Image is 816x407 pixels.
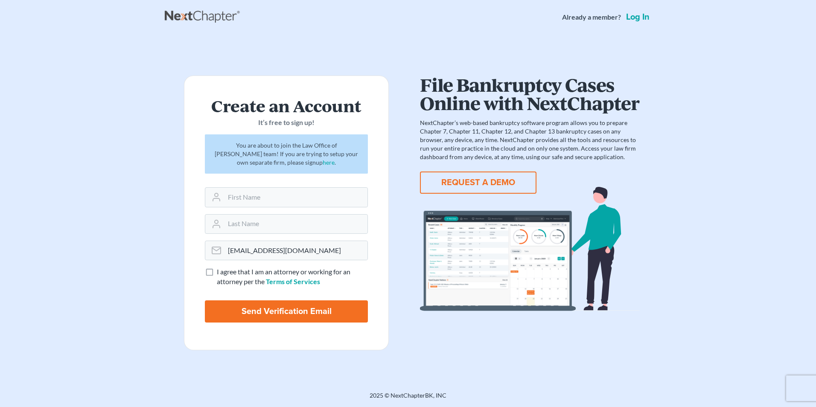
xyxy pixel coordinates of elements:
input: Last Name [224,215,367,233]
input: Send Verification Email [205,300,368,323]
h1: File Bankruptcy Cases Online with NextChapter [420,76,639,112]
input: First Name [224,188,367,206]
img: dashboard-867a026336fddd4d87f0941869007d5e2a59e2bc3a7d80a2916e9f42c0117099.svg [420,187,639,311]
strong: Already a member? [562,12,621,22]
p: It’s free to sign up! [205,118,368,128]
a: Terms of Services [266,277,320,285]
input: Email Address [224,241,367,260]
span: I agree that I am an attorney or working for an attorney per the [217,267,350,285]
div: You are about to join the Law Office of [PERSON_NAME] team! If you are trying to setup your own s... [205,134,368,174]
button: REQUEST A DEMO [420,172,536,194]
div: 2025 © NextChapterBK, INC [165,391,651,407]
p: NextChapter’s web-based bankruptcy software program allows you to prepare Chapter 7, Chapter 11, ... [420,119,639,161]
h2: Create an Account [205,96,368,114]
a: here [323,159,335,166]
a: Log in [624,13,651,21]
